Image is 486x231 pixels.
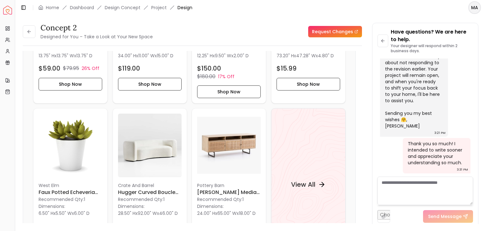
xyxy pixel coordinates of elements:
[39,210,53,216] span: 6.50" H
[118,64,140,72] h4: $119.00
[40,34,153,40] small: Designed for You – Take a Look at Your New Space
[197,64,221,72] h4: $150.00
[197,52,213,59] span: 12.25" H
[118,210,178,216] p: x x
[39,52,92,59] p: x x
[138,210,157,216] span: 92.00" W
[408,140,464,166] div: Thank you so much! I intended to write sooner and appreciate your understanding so much.
[197,210,215,216] span: 24.00" H
[39,52,54,59] span: 13.75" H
[277,64,296,72] h4: $15.99
[39,203,65,210] p: Dimensions:
[38,4,192,11] nav: breadcrumb
[291,180,315,189] h4: View All
[56,210,72,216] span: 5.50" W
[277,52,334,59] p: x x
[39,196,102,203] p: Recommended Qty: 1
[39,182,102,189] p: West Elm
[197,196,261,203] p: Recommended Qty: 1
[39,78,102,90] button: Shop Now
[385,3,442,129] div: Hi [PERSON_NAME], I'm truly sorry to hear about your parents' situation, and I completely underst...
[197,189,261,196] h6: [PERSON_NAME] Media Console Natural
[118,78,182,90] button: Shop Now
[118,222,152,230] h4: $13,845.00
[157,52,173,59] span: 15.00" D
[197,85,261,98] button: Shop Now
[70,4,94,11] a: Dashboard
[151,4,167,11] a: Project
[217,210,237,216] span: 65.00" W
[197,52,249,59] p: x x
[118,196,182,203] p: Recommended Qty: 1
[277,78,340,90] button: Shop Now
[40,23,153,33] h3: Concept 2
[215,52,231,59] span: 9.50" W
[234,52,249,59] span: 2.00" D
[118,203,145,210] p: Dimensions:
[197,203,224,210] p: Dimensions:
[118,52,136,59] span: 34.00" H
[105,4,140,11] li: Design Concept
[434,130,445,136] div: 3:21 PM
[391,43,473,53] p: Your designer will respond within 2 business days.
[218,73,234,79] p: 17% Off
[74,210,90,216] span: 6.00" D
[118,114,182,177] img: Hugger Curved Boucle Sofa by Leanne Ford image
[391,28,473,43] p: Have questions? We are here to help.
[118,210,135,216] span: 28.50" H
[3,6,12,15] img: Spacejoy Logo
[39,210,90,216] p: x x
[277,52,294,59] span: 73.20" H
[308,26,362,37] a: Request Changes
[118,52,173,59] p: x x
[57,52,74,59] span: 13.75" W
[457,166,468,173] div: 3:31 PM
[296,52,316,59] span: 47.28" W
[3,6,12,15] a: Spacejoy
[239,210,256,216] span: 18.00" D
[80,223,97,229] p: 17% Off
[178,4,192,11] span: Design
[468,1,481,14] button: MA
[197,182,261,189] p: Pottery Barn
[82,65,99,71] p: 26% Off
[39,189,102,196] h6: Faux Potted Echeveria Succulent Plant
[118,189,182,196] h6: Hugger Curved Boucle Sofa by [PERSON_NAME]
[118,182,182,189] p: Crate And Barrel
[63,64,79,72] p: $79.95
[159,210,178,216] span: 46.00" D
[469,2,480,13] span: MA
[197,72,215,80] p: $180.00
[76,52,92,59] span: 13.75" D
[197,222,227,230] h4: $1,299.00
[197,114,261,177] img: Dolores Cane Media Console Natural image
[60,222,78,230] p: $37.44
[318,52,334,59] span: 4.80" D
[197,210,256,216] p: x x
[138,52,155,59] span: 11.00" W
[39,64,60,72] h4: $59.00
[39,114,102,177] img: Faux Potted Echeveria Succulent Plant image
[39,222,58,230] h4: $31.20
[46,4,59,11] a: Home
